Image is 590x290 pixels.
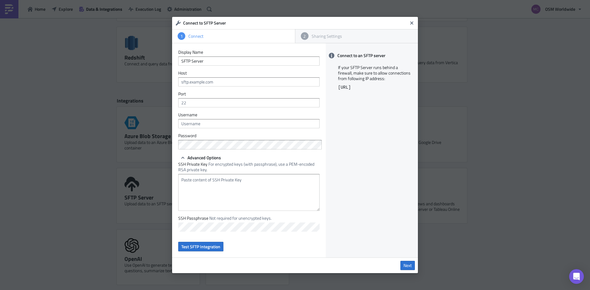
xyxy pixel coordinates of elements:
[178,91,320,97] label: Port
[403,263,412,268] span: Next
[400,261,415,270] a: Next
[178,70,320,76] label: Host
[338,85,351,90] code: [URL]
[326,49,418,62] div: Connect to an SFTP server
[181,243,220,250] span: Test SFTP Integration
[178,242,223,251] button: Test SFTP Integration
[338,65,412,81] p: If your SFTP Server runs behind a firewall, make sure to allow connections from following IP addr...
[178,154,223,161] button: Advanced Options
[178,32,185,40] div: 1
[569,269,584,284] div: Open Intercom Messenger
[301,32,309,40] div: 2
[178,161,314,173] span: For encrypted keys (with passphrase), use a PEM-encoded RSA private key.
[178,119,320,128] input: Username
[178,112,320,118] label: Username
[178,133,320,138] label: Password
[185,33,289,39] div: Connect
[183,20,407,26] h6: Connect to SFTP Server
[187,154,221,161] span: Advanced Options
[178,49,320,55] label: Display Name
[178,56,320,66] input: Give it a name
[178,77,320,87] input: sftp.example.com
[178,98,320,107] input: 22
[178,215,320,221] label: SSH Passphrase
[209,215,272,221] span: Not required for unencrypted keys.
[407,18,416,28] button: Close
[178,161,320,172] label: SSH Private Key
[309,33,413,39] div: Sharing Settings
